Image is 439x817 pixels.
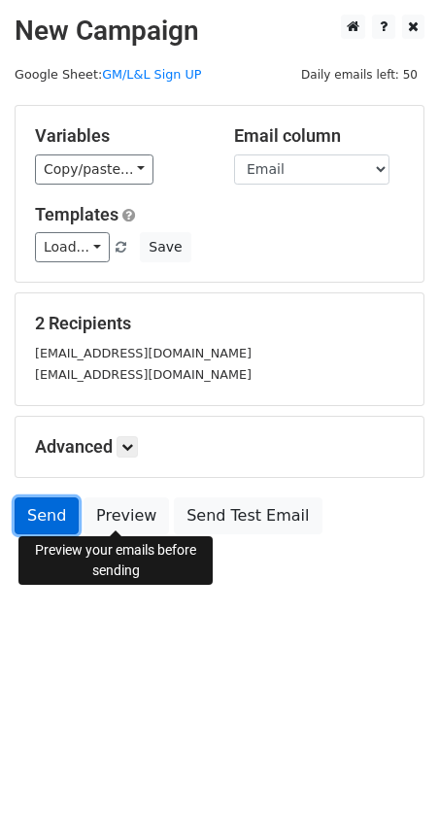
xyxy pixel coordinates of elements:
a: Daily emails left: 50 [294,67,424,82]
div: Preview your emails before sending [18,536,213,585]
h5: Email column [234,125,404,147]
span: Daily emails left: 50 [294,64,424,85]
a: Preview [84,497,169,534]
h5: Advanced [35,436,404,458]
h5: Variables [35,125,205,147]
a: Templates [35,204,118,224]
iframe: Chat Widget [342,724,439,817]
a: GM/L&L Sign UP [102,67,201,82]
small: [EMAIL_ADDRESS][DOMAIN_NAME] [35,346,252,360]
small: Google Sheet: [15,67,201,82]
h5: 2 Recipients [35,313,404,334]
a: Copy/paste... [35,154,153,185]
button: Save [140,232,190,262]
a: Send Test Email [174,497,321,534]
h2: New Campaign [15,15,424,48]
small: [EMAIL_ADDRESS][DOMAIN_NAME] [35,367,252,382]
a: Load... [35,232,110,262]
a: Send [15,497,79,534]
